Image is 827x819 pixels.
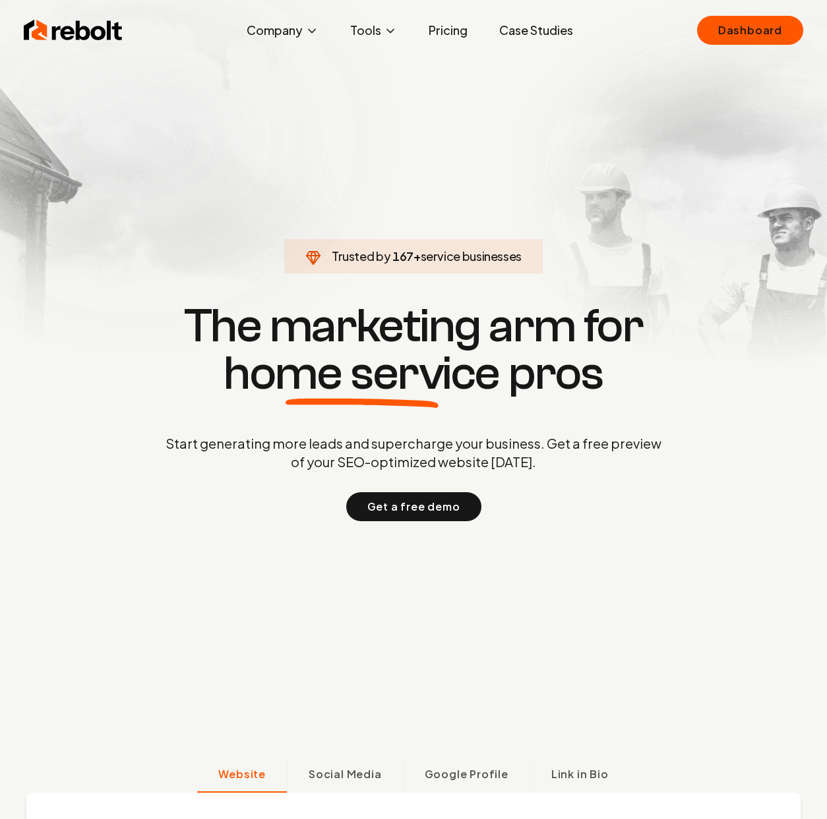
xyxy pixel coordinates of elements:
a: Dashboard [697,16,803,45]
button: Link in Bio [530,758,630,793]
button: Website [197,758,287,793]
span: 167 [392,247,413,266]
span: Trusted by [332,248,390,264]
img: Rebolt Logo [24,17,123,43]
button: Get a free demo [346,492,481,521]
a: Case Studies [489,17,584,43]
span: home service [224,350,500,397]
span: Website [218,766,266,782]
span: + [413,248,421,264]
button: Company [236,17,329,43]
span: Social Media [309,766,382,782]
span: Google Profile [425,766,508,782]
button: Tools [340,17,408,43]
h1: The marketing arm for pros [97,302,730,397]
button: Google Profile [403,758,530,793]
span: service businesses [421,248,522,264]
button: Social Media [287,758,403,793]
p: Start generating more leads and supercharge your business. Get a free preview of your SEO-optimiz... [163,434,664,471]
a: Pricing [418,17,478,43]
span: Link in Bio [551,766,609,782]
